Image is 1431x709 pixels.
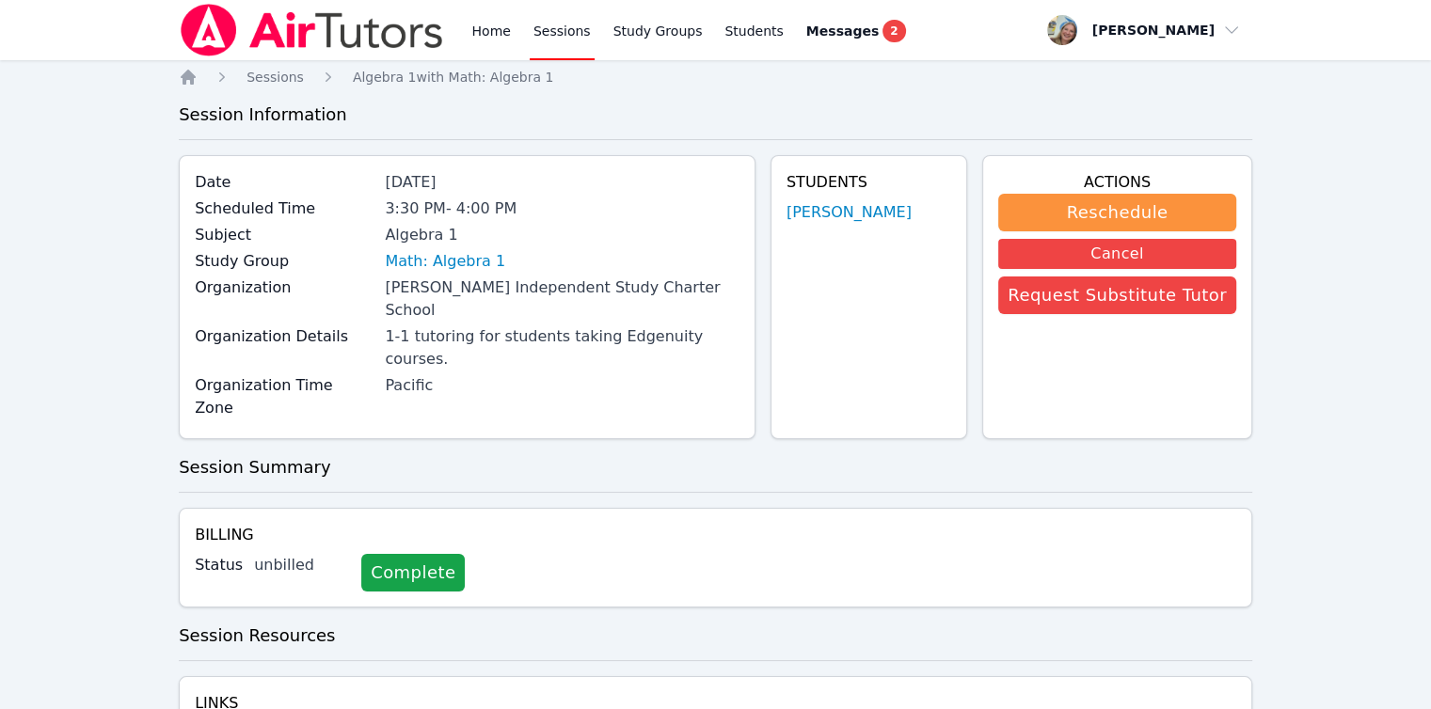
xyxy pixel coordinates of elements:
[246,68,304,87] a: Sessions
[246,70,304,85] span: Sessions
[179,454,1252,481] h3: Session Summary
[998,171,1236,194] h4: Actions
[195,374,374,419] label: Organization Time Zone
[195,250,374,273] label: Study Group
[195,197,374,220] label: Scheduled Time
[385,250,505,273] a: Math: Algebra 1
[361,554,465,591] a: Complete
[806,22,879,40] span: Messages
[787,201,912,224] a: [PERSON_NAME]
[179,102,1252,128] h3: Session Information
[179,622,1252,649] h3: Session Resources
[195,276,374,299] label: Organization
[385,374,739,397] div: Pacific
[385,197,739,220] div: 3:30 PM - 4:00 PM
[998,194,1236,231] button: Reschedule
[882,20,905,42] span: 2
[195,554,243,576] label: Status
[179,68,1252,87] nav: Breadcrumb
[195,171,374,194] label: Date
[195,224,374,246] label: Subject
[998,239,1236,269] button: Cancel
[179,4,445,56] img: Air Tutors
[385,224,739,246] div: Algebra 1
[353,68,553,87] a: Algebra 1with Math: Algebra 1
[385,171,739,194] div: [DATE]
[385,325,739,370] div: 1-1 tutoring for students taking Edgenuity courses.
[195,325,374,348] label: Organization Details
[787,171,951,194] h4: Students
[353,70,553,85] span: Algebra 1 with Math: Algebra 1
[998,276,1236,314] button: Request Substitute Tutor
[195,524,1236,546] h4: Billing
[385,276,739,322] div: [PERSON_NAME] Independent Study Charter School
[254,554,346,576] div: unbilled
